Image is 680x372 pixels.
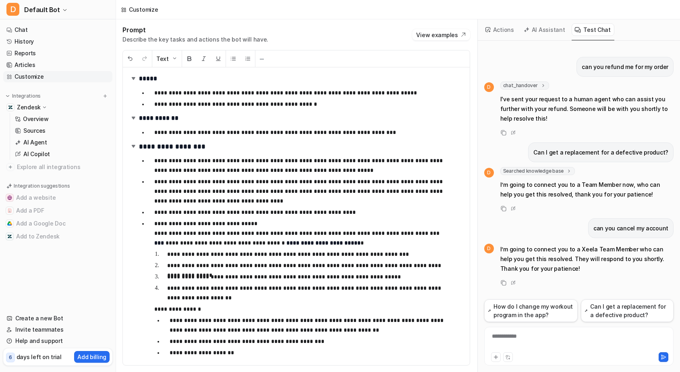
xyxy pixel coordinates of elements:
[12,137,112,148] a: AI Agent
[255,50,268,67] button: ─
[245,55,251,62] img: Ordered List
[8,105,13,110] img: Zendesk
[17,353,62,361] p: days left on trial
[572,23,614,36] button: Test Chat
[582,62,668,72] p: can you refund me for my order
[3,217,112,230] button: Add a Google DocAdd a Google Doc
[7,234,12,239] img: Add to Zendesk
[3,335,112,347] a: Help and support
[3,48,112,59] a: Reports
[484,168,494,178] span: D
[211,50,226,67] button: Underline
[3,313,112,324] a: Create a new Bot
[152,50,182,67] button: Text
[7,208,12,213] img: Add a PDF
[182,50,197,67] button: Bold
[12,113,112,125] a: Overview
[3,204,112,217] button: Add a PDFAdd a PDF
[533,148,668,157] p: Can I get a replacement for a defective product?
[77,353,106,361] p: Add billing
[9,354,12,361] p: 6
[14,182,70,190] p: Integration suggestions
[12,125,112,136] a: Sources
[3,71,112,82] a: Customize
[74,351,110,363] button: Add billing
[201,55,207,62] img: Italic
[12,93,41,99] p: Integrations
[7,221,12,226] img: Add a Google Doc
[7,195,12,200] img: Add a website
[5,93,10,99] img: expand menu
[3,324,112,335] a: Invite teammates
[24,4,60,15] span: Default Bot
[17,103,41,111] p: Zendesk
[3,36,112,47] a: History
[3,92,43,100] button: Integrations
[230,55,236,62] img: Unordered List
[500,82,549,90] span: chat_handover
[412,29,470,40] button: View examples
[23,138,47,146] p: AI Agent
[23,150,50,158] p: AI Copilot
[500,180,674,199] p: I’m going to connect you to a Team Member now, who can help you get this resolved, thank you for ...
[129,114,137,122] img: expand-arrow.svg
[593,224,668,233] p: can you cancel my account
[3,59,112,71] a: Articles
[483,23,518,36] button: Actions
[484,244,494,253] span: D
[23,127,46,135] p: Sources
[123,50,137,67] button: Undo
[186,55,193,62] img: Bold
[122,26,268,34] h1: Prompt
[17,161,109,173] span: Explore all integrations
[102,93,108,99] img: menu_add.svg
[3,161,112,173] a: Explore all integrations
[171,55,178,62] img: Dropdown Down Arrow
[12,148,112,160] a: AI Copilot
[127,55,133,62] img: Undo
[129,142,137,150] img: expand-arrow.svg
[129,5,158,14] div: Customize
[484,82,494,92] span: D
[581,299,674,322] button: Can I get a replacement for a defective product?
[215,55,222,62] img: Underline
[197,50,211,67] button: Italic
[137,50,152,67] button: Redo
[500,245,674,274] p: I’m going to connect you to a Xeela Team Member who can help you get this resolved. They will res...
[484,299,578,322] button: How do I change my workout program in the app?
[6,3,19,16] span: D
[23,115,49,123] p: Overview
[141,55,148,62] img: Redo
[500,94,674,123] p: I've sent your request to a human agent who can assist you further with your refund. Someone will...
[500,167,575,175] span: Searched knowledge base
[6,163,15,171] img: explore all integrations
[226,50,240,67] button: Unordered List
[240,50,255,67] button: Ordered List
[3,24,112,36] a: Chat
[521,23,569,36] button: AI Assistant
[3,191,112,204] button: Add a websiteAdd a website
[122,36,268,44] p: Describe the key tasks and actions the bot will have.
[129,74,137,82] img: expand-arrow.svg
[3,230,112,243] button: Add to ZendeskAdd to Zendesk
